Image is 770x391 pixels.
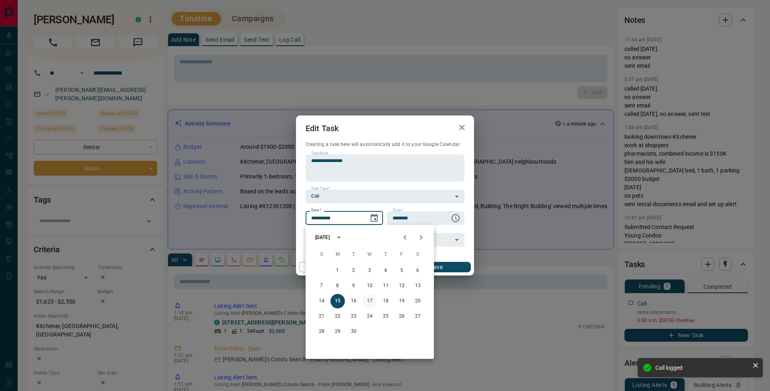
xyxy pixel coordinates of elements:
button: 2 [346,263,361,278]
button: 4 [379,263,393,278]
button: 17 [363,294,377,308]
h2: Edit Task [296,115,348,141]
button: Next month [413,229,429,245]
button: 14 [314,294,329,308]
button: 1 [330,263,345,278]
label: Task Note [311,151,328,156]
button: 22 [330,309,345,324]
button: 27 [411,309,425,324]
button: 29 [330,324,345,339]
label: Date [311,208,321,213]
button: Choose date, selected date is Sep 15, 2025 [366,210,382,226]
button: 10 [363,279,377,293]
button: Previous month [397,229,413,245]
button: 23 [346,309,361,324]
button: 28 [314,324,329,339]
button: 19 [395,294,409,308]
button: Save [402,262,471,272]
div: [DATE] [315,234,330,241]
span: Saturday [411,247,425,263]
button: 3 [363,263,377,278]
button: 11 [379,279,393,293]
button: 7 [314,279,329,293]
span: Friday [395,247,409,263]
button: 9 [346,279,361,293]
label: Time [393,208,403,213]
button: 15 [330,294,345,308]
button: 20 [411,294,425,308]
p: Creating a task here will automatically add it to your Google Calendar. [306,141,464,148]
button: 24 [363,309,377,324]
button: 26 [395,309,409,324]
button: 5 [395,263,409,278]
span: Sunday [314,247,329,263]
button: 12 [395,279,409,293]
label: Task Type [311,186,330,191]
span: Tuesday [346,247,361,263]
button: 16 [346,294,361,308]
button: Cancel [299,262,368,272]
span: Thursday [379,247,393,263]
button: 30 [346,324,361,339]
button: calendar view is open, switch to year view [332,231,346,244]
span: Monday [330,247,345,263]
button: 25 [379,309,393,324]
div: Call logged [655,365,749,371]
span: Wednesday [363,247,377,263]
button: 21 [314,309,329,324]
button: 6 [411,263,425,278]
button: 13 [411,279,425,293]
button: Choose time, selected time is 6:00 AM [448,210,464,226]
button: 18 [379,294,393,308]
div: Call [306,190,464,203]
button: 8 [330,279,345,293]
